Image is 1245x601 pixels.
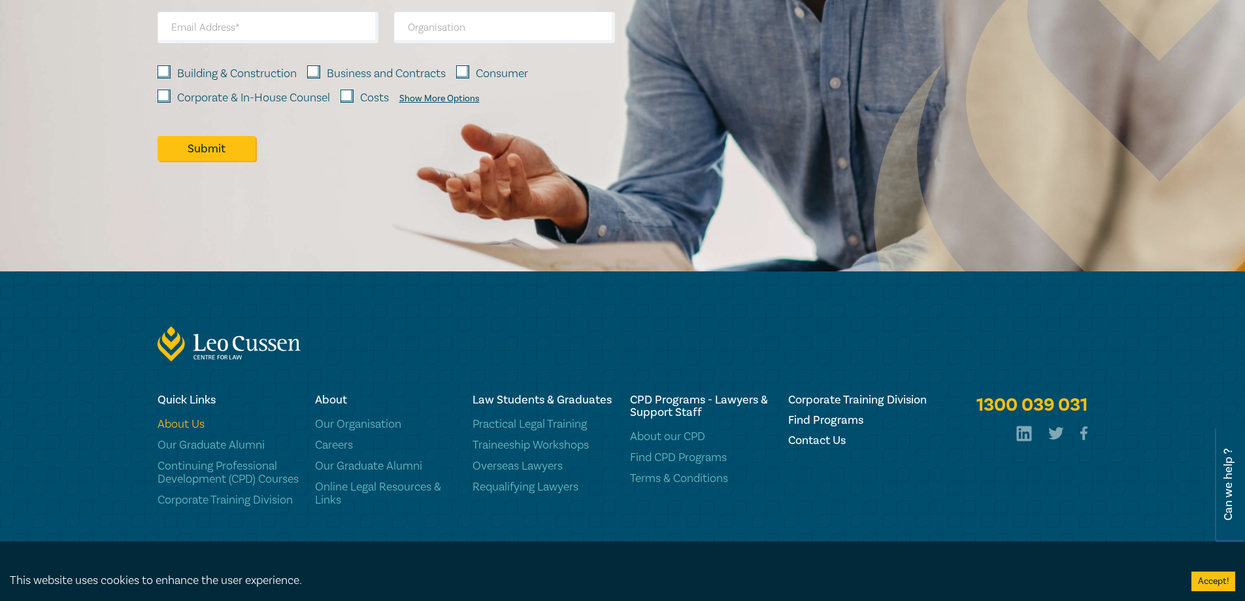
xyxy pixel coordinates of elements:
[158,12,378,43] input: Email Address*
[158,136,256,161] button: Submit
[399,94,480,104] div: Show More Options
[630,472,772,485] a: Terms & Conditions
[473,460,614,473] a: Overseas Lawyers
[630,394,772,419] h6: CPD Programs - Lawyers & Support Staff
[473,418,614,431] a: Practical Legal Training
[394,12,615,43] input: Organisation
[473,481,614,494] a: Requalifying Lawyers
[315,394,457,406] h6: About
[10,572,1172,589] div: This website uses cookies to enhance the user experience.
[158,394,299,406] h6: Quick Links
[315,481,457,507] a: Online Legal Resources & Links
[788,434,930,447] a: Contact Us
[788,394,930,406] a: Corporate Training Division
[630,430,772,443] a: About our CPD
[473,394,614,406] h6: Law Students & Graduates
[788,414,930,426] a: Find Programs
[177,65,297,82] label: Building & Construction
[177,90,330,107] label: Corporate & In-House Counsel
[360,90,389,107] label: Costs
[473,439,614,452] a: Traineeship Workshops
[327,65,446,82] label: Business and Contracts
[1222,435,1235,534] span: Can we help ?
[315,418,457,431] a: Our Organisation
[976,394,1087,417] a: 1300 039 031
[158,460,299,486] a: Continuing Professional Development (CPD) Courses
[315,460,457,473] a: Our Graduate Alumni
[158,418,299,431] a: About Us
[158,494,299,507] a: Corporate Training Division
[476,65,528,82] label: Consumer
[630,451,772,464] a: Find CPD Programs
[315,439,457,452] a: Careers
[158,439,299,452] a: Our Graduate Alumni
[1191,572,1235,591] button: Accept cookies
